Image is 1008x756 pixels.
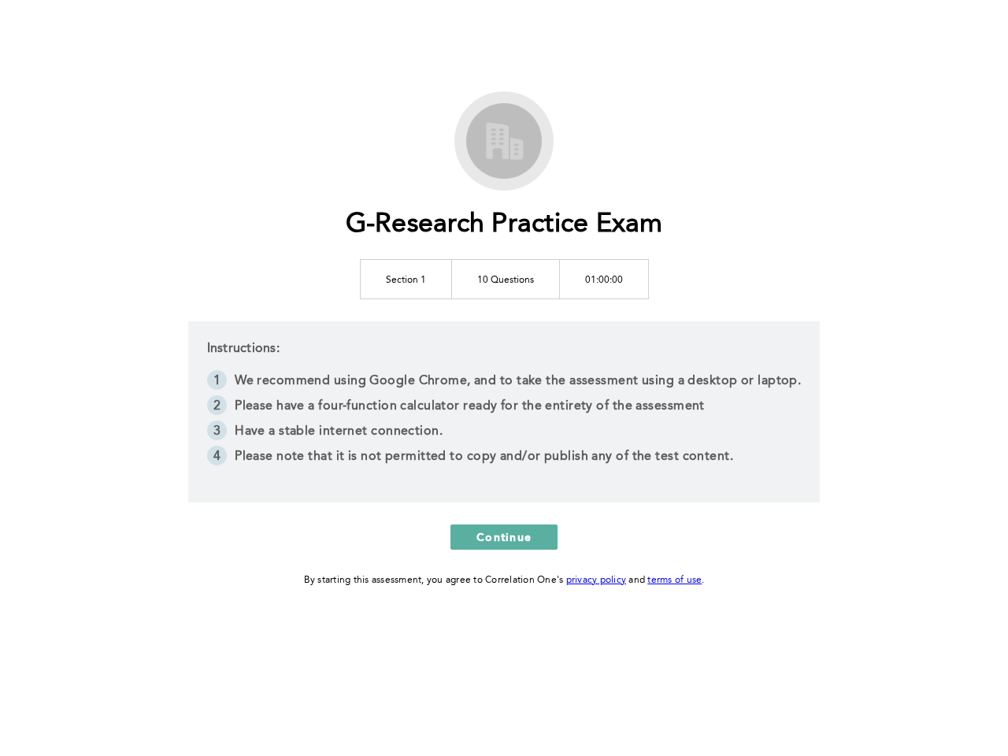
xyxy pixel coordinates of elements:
[360,259,451,298] td: Section 1
[207,395,802,421] li: Please have a four-function calculator ready for the entirety of the assessment
[207,446,802,471] li: Please note that it is not permitted to copy and/or publish any of the test content.
[304,572,705,589] div: By starting this assessment, you agree to Correlation One's and .
[346,209,663,241] h1: G-Research Practice Exam
[461,98,547,184] img: G-Research
[207,421,802,446] li: Have a stable internet connection.
[566,576,627,585] a: privacy policy
[451,259,559,298] td: 10 Questions
[476,529,532,544] span: Continue
[559,259,648,298] td: 01:00:00
[450,524,558,550] button: Continue
[647,576,702,585] a: terms of use
[207,370,802,395] li: We recommend using Google Chrome, and to take the assessment using a desktop or laptop.
[188,321,821,502] div: Instructions:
